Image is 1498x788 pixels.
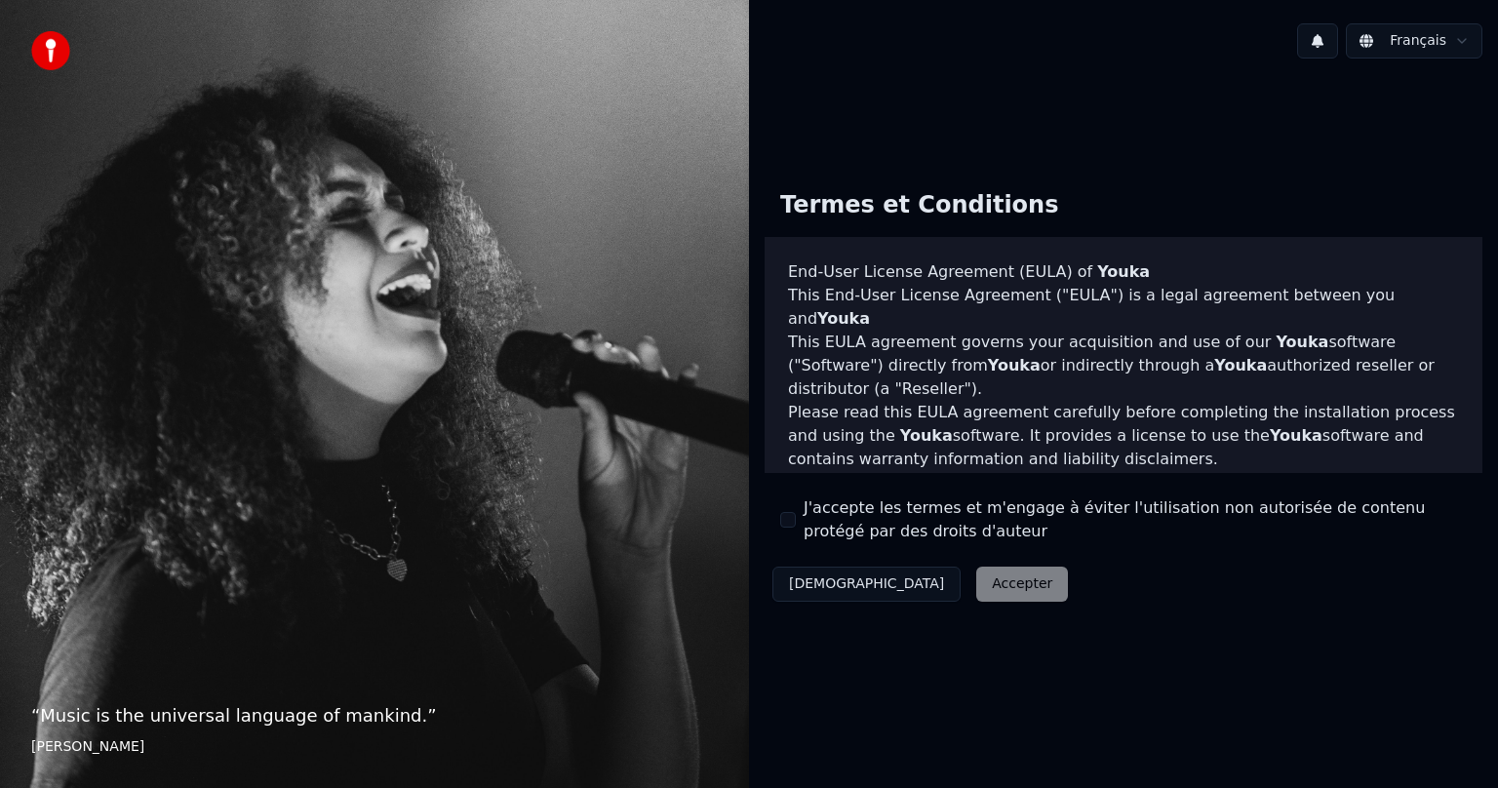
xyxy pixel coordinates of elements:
p: Please read this EULA agreement carefully before completing the installation process and using th... [788,401,1459,471]
p: If you register for a free trial of the software, this EULA agreement will also govern that trial... [788,471,1459,565]
span: Youka [900,426,953,445]
div: Termes et Conditions [765,175,1074,237]
label: J'accepte les termes et m'engage à éviter l'utilisation non autorisée de contenu protégé par des ... [804,496,1467,543]
h3: End-User License Agreement (EULA) of [788,260,1459,284]
button: [DEMOGRAPHIC_DATA] [772,567,961,602]
span: Youka [1065,473,1118,492]
img: youka [31,31,70,70]
span: Youka [1214,356,1267,374]
footer: [PERSON_NAME] [31,737,718,757]
span: Youka [988,356,1041,374]
span: Youka [1276,333,1328,351]
p: This End-User License Agreement ("EULA") is a legal agreement between you and [788,284,1459,331]
span: Youka [817,309,870,328]
span: Youka [1270,426,1322,445]
p: This EULA agreement governs your acquisition and use of our software ("Software") directly from o... [788,331,1459,401]
p: “ Music is the universal language of mankind. ” [31,702,718,729]
span: Youka [1097,262,1150,281]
